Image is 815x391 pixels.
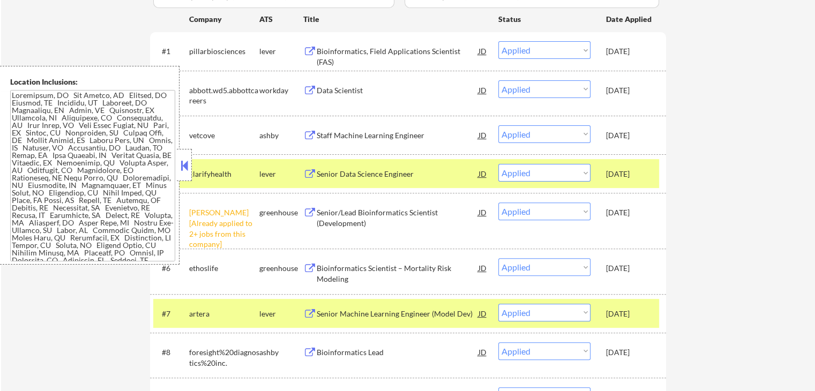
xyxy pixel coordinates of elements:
div: ATS [259,14,303,25]
div: JD [477,125,488,145]
div: [DATE] [606,85,653,96]
div: Senior Machine Learning Engineer (Model Dev) [317,309,478,319]
div: [DATE] [606,46,653,57]
div: [DATE] [606,309,653,319]
div: [DATE] [606,347,653,358]
div: #1 [162,46,181,57]
div: Date Applied [606,14,653,25]
div: lever [259,169,303,179]
div: JD [477,342,488,362]
div: vetcove [189,130,259,141]
div: Bioinformatics Lead [317,347,478,358]
div: artera [189,309,259,319]
div: JD [477,164,488,183]
div: #6 [162,263,181,274]
div: [DATE] [606,207,653,218]
div: JD [477,202,488,222]
div: abbott.wd5.abbottcareers [189,85,259,106]
div: workday [259,85,303,96]
div: foresight%20diagnostics%20inc. [189,347,259,368]
div: Bioinformatics, Field Applications Scientist (FAS) [317,46,478,67]
div: Bioinformatics Scientist – Mortality Risk Modeling [317,263,478,284]
div: #7 [162,309,181,319]
div: ashby [259,347,303,358]
div: JD [477,258,488,277]
div: clarifyhealth [189,169,259,179]
div: JD [477,304,488,323]
div: Status [498,9,590,28]
div: ethoslife [189,263,259,274]
div: Senior/Lead Bioinformatics Scientist (Development) [317,207,478,228]
div: #8 [162,347,181,358]
div: [PERSON_NAME] [Already applied to 2+ jobs from this company] [189,207,259,249]
div: ashby [259,130,303,141]
div: Data Scientist [317,85,478,96]
div: lever [259,309,303,319]
div: Company [189,14,259,25]
div: [DATE] [606,130,653,141]
div: Location Inclusions: [10,77,175,87]
div: greenhouse [259,207,303,218]
div: greenhouse [259,263,303,274]
div: Staff Machine Learning Engineer [317,130,478,141]
div: JD [477,41,488,61]
div: JD [477,80,488,100]
div: [DATE] [606,263,653,274]
div: lever [259,46,303,57]
div: pillarbiosciences [189,46,259,57]
div: [DATE] [606,169,653,179]
div: Title [303,14,488,25]
div: Senior Data Science Engineer [317,169,478,179]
